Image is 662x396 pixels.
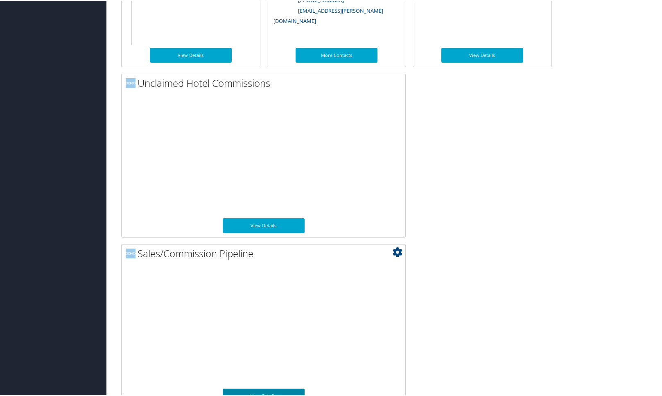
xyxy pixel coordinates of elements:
[150,47,232,62] a: View Details
[441,47,523,62] a: View Details
[126,77,136,87] img: domo-logo.png
[126,246,405,260] h2: Sales/Commission Pipeline
[273,6,383,24] a: [EMAIL_ADDRESS][PERSON_NAME][DOMAIN_NAME]
[126,75,405,89] h2: Unclaimed Hotel Commissions
[223,217,305,232] a: View Details
[296,47,377,62] a: More Contacts
[126,248,136,258] img: domo-logo.png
